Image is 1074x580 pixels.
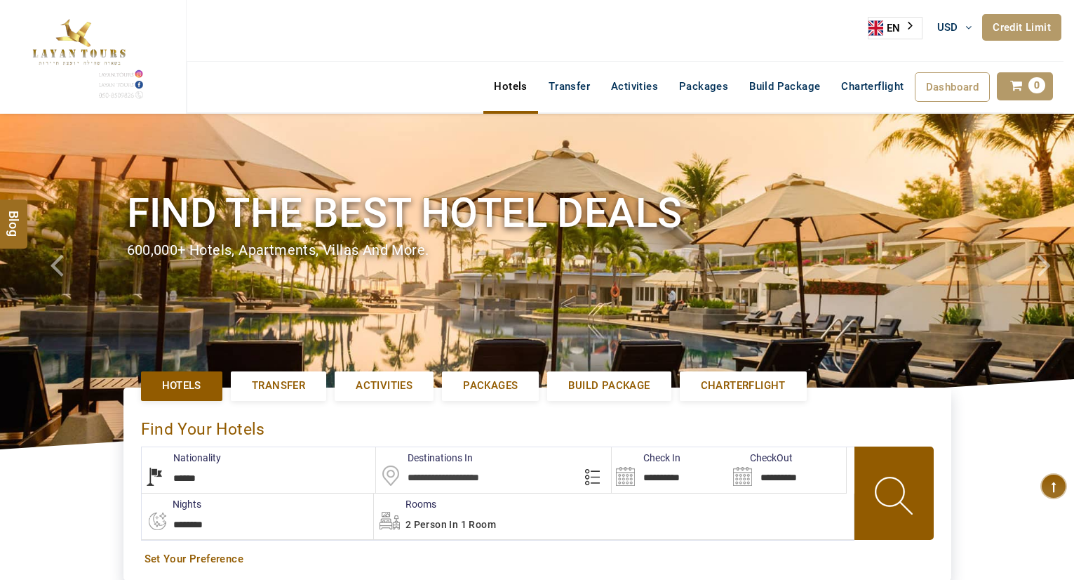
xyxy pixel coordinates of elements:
[11,6,146,101] img: The Royal Line Holidays
[145,552,930,567] a: Set Your Preference
[483,72,537,100] a: Hotels
[568,378,650,393] span: Build Package
[1028,77,1045,93] span: 0
[729,447,846,493] input: Search
[680,371,807,400] a: Charterflight
[868,17,922,39] aside: Language selected: English
[231,371,326,400] a: Transfer
[141,371,222,400] a: Hotels
[612,451,680,465] label: Check In
[127,240,948,261] div: 600,000+ hotels, apartments, villas and more.
[547,371,671,400] a: Build Package
[729,451,793,465] label: CheckOut
[376,451,473,465] label: Destinations In
[141,405,934,447] div: Find Your Hotels
[356,378,412,393] span: Activities
[162,378,201,393] span: Hotels
[127,187,948,239] h1: Find the best hotel deals
[997,72,1053,100] a: 0
[669,72,739,100] a: Packages
[463,378,518,393] span: Packages
[937,21,958,34] span: USD
[868,17,922,39] div: Language
[831,72,914,100] a: Charterflight
[868,18,922,39] a: EN
[926,81,979,93] span: Dashboard
[335,371,434,400] a: Activities
[405,519,496,530] span: 2 Person in 1 Room
[841,80,904,93] span: Charterflight
[252,378,305,393] span: Transfer
[612,447,729,493] input: Search
[982,14,1061,41] a: Credit Limit
[142,451,221,465] label: Nationality
[739,72,831,100] a: Build Package
[600,72,669,100] a: Activities
[442,371,539,400] a: Packages
[538,72,600,100] a: Transfer
[701,378,786,393] span: Charterflight
[141,497,201,511] label: nights
[374,497,436,511] label: Rooms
